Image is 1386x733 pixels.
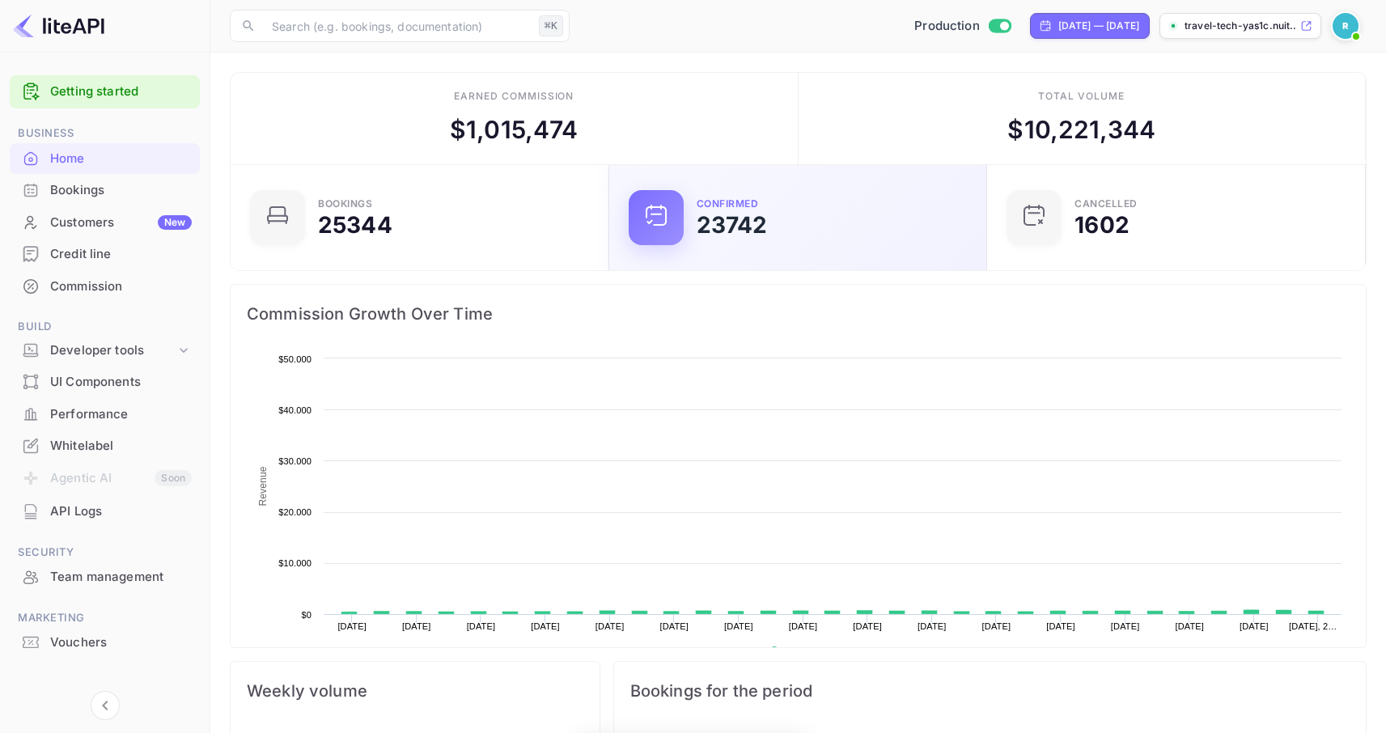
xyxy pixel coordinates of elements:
[697,199,759,209] div: Confirmed
[454,89,574,104] div: Earned commission
[10,125,200,142] span: Business
[10,75,200,108] div: Getting started
[467,621,496,631] text: [DATE]
[278,456,312,466] text: $30.000
[10,239,200,270] div: Credit line
[10,239,200,269] a: Credit line
[10,561,200,591] a: Team management
[10,430,200,462] div: Whitelabel
[278,405,312,415] text: $40.000
[1175,621,1204,631] text: [DATE]
[50,150,192,168] div: Home
[789,621,818,631] text: [DATE]
[10,175,200,205] a: Bookings
[785,646,826,658] text: Revenue
[10,609,200,627] span: Marketing
[278,558,312,568] text: $10.000
[1046,621,1075,631] text: [DATE]
[10,271,200,301] a: Commission
[10,496,200,526] a: API Logs
[50,568,192,587] div: Team management
[50,341,176,360] div: Developer tools
[50,502,192,521] div: API Logs
[1289,621,1337,631] text: [DATE], 2…
[50,405,192,424] div: Performance
[50,181,192,200] div: Bookings
[630,678,1350,704] span: Bookings for the period
[1074,214,1130,236] div: 1602
[531,621,560,631] text: [DATE]
[10,337,200,365] div: Developer tools
[247,678,583,704] span: Weekly volume
[50,278,192,296] div: Commission
[10,544,200,561] span: Security
[158,215,192,230] div: New
[257,466,269,506] text: Revenue
[853,621,882,631] text: [DATE]
[10,496,200,528] div: API Logs
[724,621,753,631] text: [DATE]
[10,399,200,429] a: Performance
[301,610,312,620] text: $0
[262,10,532,42] input: Search (e.g. bookings, documentation)
[596,621,625,631] text: [DATE]
[10,318,200,336] span: Build
[10,561,200,593] div: Team management
[1333,13,1358,39] img: Revolut
[697,214,768,236] div: 23742
[10,271,200,303] div: Commission
[982,621,1011,631] text: [DATE]
[10,627,200,657] a: Vouchers
[10,175,200,206] div: Bookings
[539,15,563,36] div: ⌘K
[1240,621,1269,631] text: [DATE]
[1058,19,1139,33] div: [DATE] — [DATE]
[50,373,192,392] div: UI Components
[1038,89,1125,104] div: Total volume
[91,691,120,720] button: Collapse navigation
[10,143,200,173] a: Home
[50,83,192,101] a: Getting started
[50,214,192,232] div: Customers
[10,627,200,659] div: Vouchers
[908,17,1017,36] div: Switch to Sandbox mode
[10,366,200,396] a: UI Components
[10,430,200,460] a: Whitelabel
[13,13,104,39] img: LiteAPI logo
[318,199,372,209] div: Bookings
[1007,112,1155,148] div: $ 10,221,344
[50,633,192,652] div: Vouchers
[450,112,579,148] div: $ 1,015,474
[1185,19,1297,33] p: travel-tech-yas1c.nuit...
[318,214,392,236] div: 25344
[1111,621,1140,631] text: [DATE]
[914,17,980,36] span: Production
[1030,13,1150,39] div: Click to change the date range period
[10,399,200,430] div: Performance
[402,621,431,631] text: [DATE]
[10,143,200,175] div: Home
[10,207,200,239] div: CustomersNew
[278,507,312,517] text: $20.000
[247,301,1350,327] span: Commission Growth Over Time
[50,437,192,455] div: Whitelabel
[337,621,367,631] text: [DATE]
[10,207,200,237] a: CustomersNew
[50,245,192,264] div: Credit line
[278,354,312,364] text: $50.000
[918,621,947,631] text: [DATE]
[1074,199,1138,209] div: CANCELLED
[659,621,689,631] text: [DATE]
[10,366,200,398] div: UI Components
